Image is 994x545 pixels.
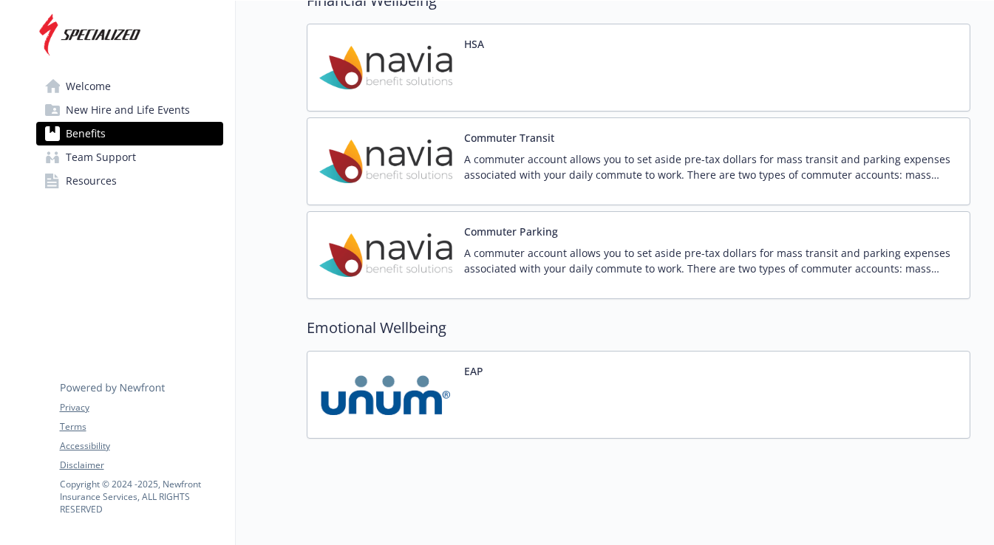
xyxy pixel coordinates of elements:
[60,478,222,515] p: Copyright © 2024 - 2025 , Newfront Insurance Services, ALL RIGHTS RESERVED
[66,98,190,122] span: New Hire and Life Events
[36,75,223,98] a: Welcome
[319,36,452,99] img: Navia Benefit Solutions carrier logo
[36,169,223,193] a: Resources
[36,98,223,122] a: New Hire and Life Events
[60,401,222,414] a: Privacy
[319,130,452,193] img: Navia Benefit Solutions carrier logo
[464,130,554,145] button: Commuter Transit
[60,459,222,472] a: Disclaimer
[60,439,222,453] a: Accessibility
[464,224,558,239] button: Commuter Parking
[464,245,958,276] p: A commuter account allows you to set aside pre-tax dollars for mass transit and parking expenses ...
[464,36,484,52] button: HSA
[66,122,106,145] span: Benefits
[36,122,223,145] a: Benefits
[36,145,223,169] a: Team Support
[464,363,483,379] button: EAP
[66,169,117,193] span: Resources
[319,224,452,287] img: Navia Benefit Solutions carrier logo
[319,363,452,426] img: UNUM carrier logo
[66,75,111,98] span: Welcome
[464,151,958,182] p: A commuter account allows you to set aside pre-tax dollars for mass transit and parking expenses ...
[66,145,136,169] span: Team Support
[60,420,222,433] a: Terms
[307,317,970,339] h2: Emotional Wellbeing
